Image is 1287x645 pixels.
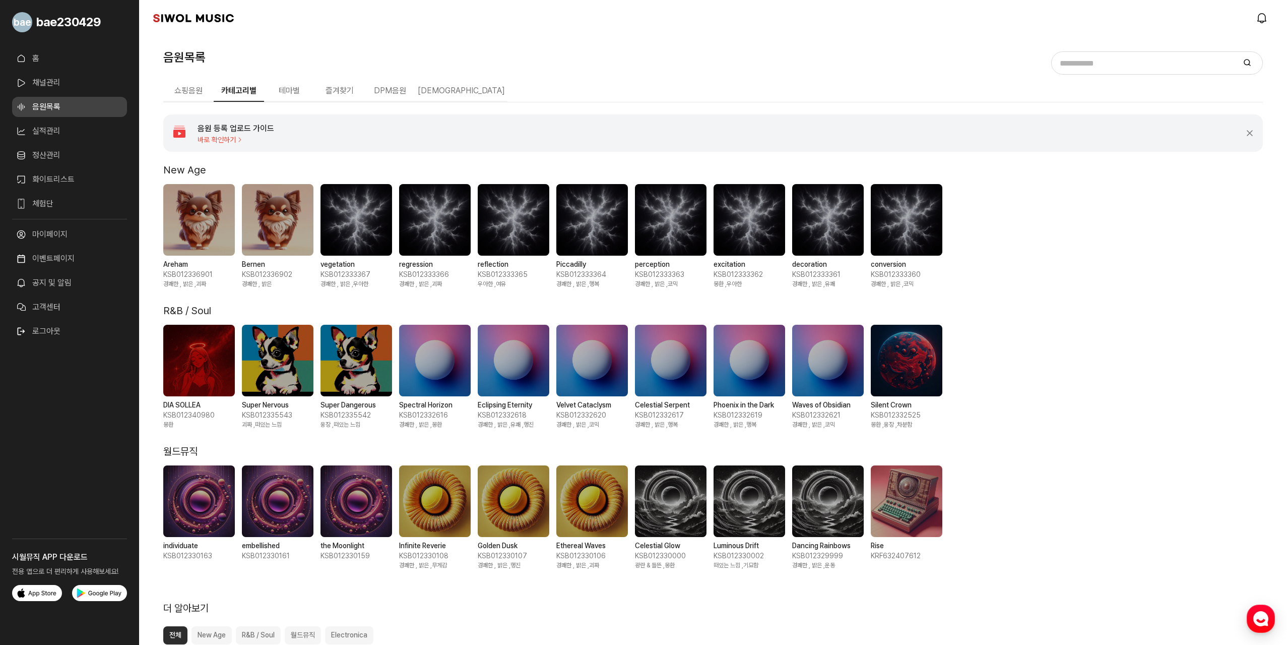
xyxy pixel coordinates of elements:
span: 몽환 , 우아한 [714,280,785,288]
button: 월드뮤직 [285,626,321,644]
span: KSB012329999 [792,551,864,561]
strong: Celestial Glow [635,541,706,551]
span: 경쾌한 , 밝은 , 괴짜 [163,280,235,288]
span: KSB012336902 [242,270,313,280]
span: 경쾌한 , 밝은 , 몽환 [399,421,471,429]
a: 홈 [12,48,127,69]
div: 8 / 10 [714,325,785,429]
button: 쇼핑음원 [163,81,214,102]
button: 배너 닫기 [1245,128,1255,138]
strong: Dancing Rainbows [792,541,864,551]
span: KSB012332621 [792,411,864,421]
button: 로그아웃 [12,321,65,341]
div: 5 / 10 [478,184,549,288]
strong: DIA SOLLEA [163,400,235,411]
a: 이벤트페이지 [12,249,127,269]
a: 음원목록 [12,97,127,117]
button: 전체 [163,626,187,644]
a: 내정보 바로가기 [12,8,127,36]
img: Get it on Google Play [72,585,127,601]
strong: decoration [792,260,864,270]
span: 괴짜 , 떠있는 느낌 [242,421,313,429]
div: 3 / 10 [320,465,392,561]
div: 4 / 10 [399,325,471,429]
span: 몽환 , 웅장 , 차분함 [871,421,942,429]
span: 경쾌한 , 밝은 [242,280,313,288]
span: 경쾌한 , 밝은 , 코믹 [871,280,942,288]
span: 경쾌한 , 밝은 , 행복 [556,280,628,288]
div: 8 / 10 [714,465,785,570]
div: 3 / 10 [320,184,392,288]
span: KSB012340980 [163,411,235,421]
strong: the Moonlight [320,541,392,551]
span: 경쾌한 , 밝은 , 코믹 [635,280,706,288]
strong: individuate [163,541,235,551]
div: 7 / 10 [635,465,706,570]
a: 알림 바로가기 [1253,8,1273,28]
span: KSB012330002 [714,551,785,561]
span: 경쾌한 , 밝은 , 무게감 [399,561,471,570]
span: 설정 [156,335,168,343]
span: bae230429 [36,13,101,31]
h3: 시월뮤직 APP 다운로드 [12,551,127,563]
span: 떠있는 느낌 , 기묘함 [714,561,785,570]
span: KSB012333361 [792,270,864,280]
a: 체험단 [12,194,127,214]
span: KSB012330000 [635,551,706,561]
a: 화이트리스트 [12,169,127,190]
span: KSB012332618 [478,411,549,421]
strong: Phoenix in the Dark [714,400,785,411]
button: New Age [191,626,232,644]
span: 광란 & 들뜬 , 몽환 [635,561,706,570]
span: 경쾌한 , 밝은 , 코믹 [792,421,864,429]
span: KSB012333364 [556,270,628,280]
span: 경쾌한 , 밝은 , 행진 [478,561,549,570]
strong: excitation [714,260,785,270]
span: KSB012333367 [320,270,392,280]
button: Electronica [325,626,373,644]
a: 음원 등록 업로드 가이드 바로 확인하기 [163,114,1237,152]
span: KSB012333366 [399,270,471,280]
a: 홈 [3,320,67,345]
div: 10 / 10 [871,465,942,561]
strong: Luminous Drift [714,541,785,551]
span: 홈 [32,335,38,343]
div: 3 / 10 [320,325,392,429]
a: 마이페이지 [12,224,127,245]
strong: Celestial Serpent [635,400,706,411]
h2: 월드뮤직 [163,445,198,457]
div: 4 / 10 [399,184,471,288]
span: 대화 [92,335,104,343]
h2: New Age [163,164,206,176]
span: 경쾌한 , 밝은 , 괴짜 [399,280,471,288]
div: 6 / 10 [556,325,628,429]
div: 1 / 10 [163,184,235,288]
span: 경쾌한 , 밝은 , 코믹 [556,421,628,429]
div: 7 / 10 [635,184,706,288]
span: 경쾌한 , 밝은 , 행복 [635,421,706,429]
span: KSB012335543 [242,411,313,421]
span: 바로 확인하기 [198,136,274,144]
span: KSB012332616 [399,411,471,421]
h1: 음원목록 [163,48,206,67]
button: 즐겨찾기 [314,81,365,102]
span: 경쾌한 , 밝은 , 행복 [714,421,785,429]
strong: conversion [871,260,942,270]
strong: regression [399,260,471,270]
span: KSB012333360 [871,270,942,280]
div: 5 / 10 [478,325,549,429]
img: 아이콘 [171,124,187,140]
span: KSB012332617 [635,411,706,421]
div: 1 / 10 [163,465,235,561]
div: 8 / 10 [714,184,785,288]
span: 몽환 [163,421,235,429]
strong: perception [635,260,706,270]
button: R&B / Soul [236,626,281,644]
strong: reflection [478,260,549,270]
div: 9 / 10 [792,465,864,570]
div: 10 / 10 [871,325,942,429]
p: 전용 앱으로 더 편리하게 사용해보세요! [12,563,127,585]
span: KSB012330108 [399,551,471,561]
div: 2 / 10 [242,465,313,561]
span: 웅장 , 떠있는 느낌 [320,421,392,429]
